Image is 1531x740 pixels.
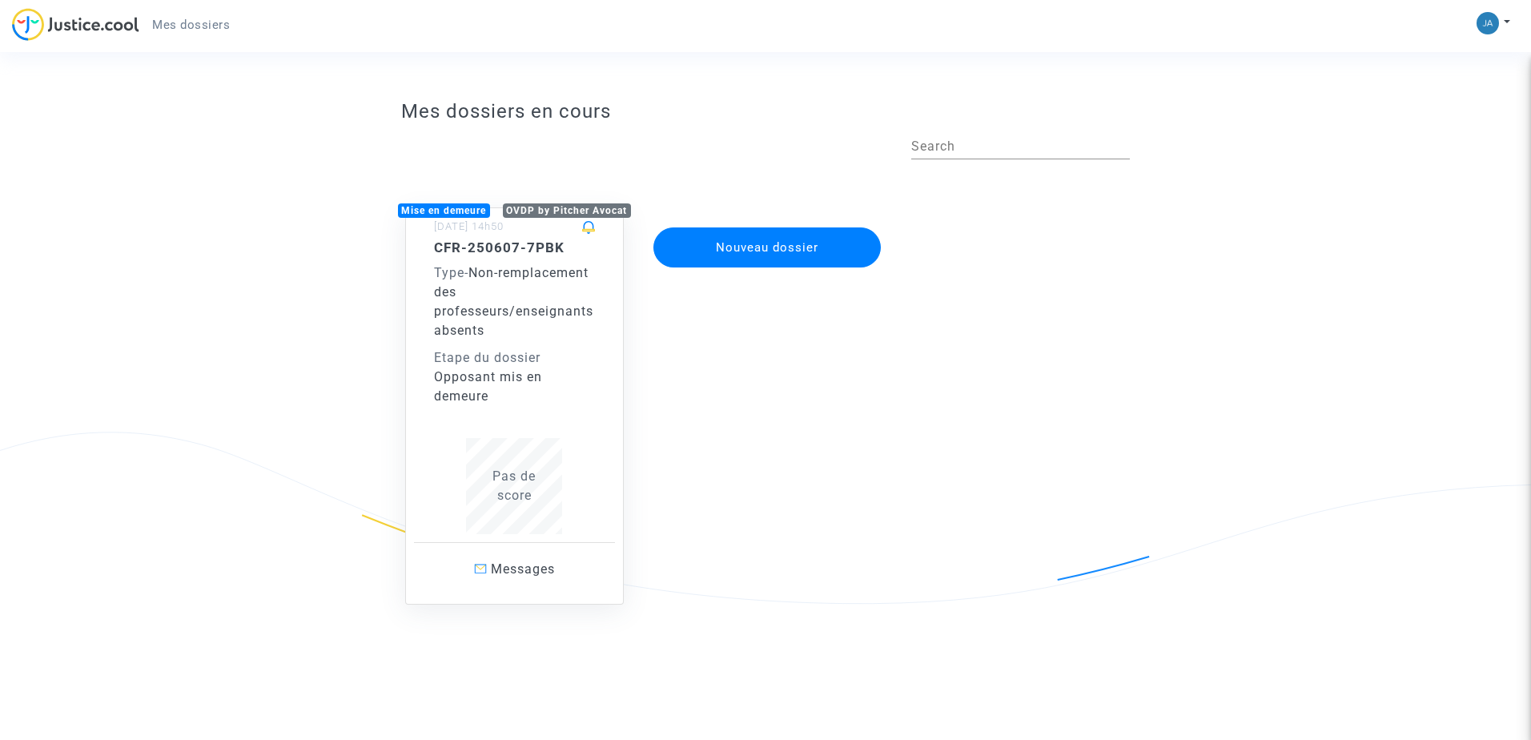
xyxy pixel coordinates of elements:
[434,220,504,232] small: [DATE] 14h50
[434,348,596,368] div: Etape du dossier
[139,13,243,37] a: Mes dossiers
[152,18,230,32] span: Mes dossiers
[398,203,491,218] div: Mise en demeure
[414,542,616,596] a: Messages
[503,203,632,218] div: OVDP by Pitcher Avocat
[1477,12,1499,34] img: 575e42445f2871c4c758057253dc07d5
[434,265,468,280] span: -
[491,561,555,577] span: Messages
[653,227,881,267] button: Nouveau dossier
[434,265,593,338] span: Non-remplacement des professeurs/enseignants absents
[434,239,596,255] h5: CFR-250607-7PBK
[434,368,596,406] div: Opposant mis en demeure
[492,469,536,503] span: Pas de score
[434,265,464,280] span: Type
[401,100,1131,123] h3: Mes dossiers en cours
[389,175,641,605] a: Mise en demeureOVDP by Pitcher Avocat[DATE] 14h50CFR-250607-7PBKType-Non-remplacement des profess...
[12,8,139,41] img: jc-logo.svg
[652,217,882,232] a: Nouveau dossier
